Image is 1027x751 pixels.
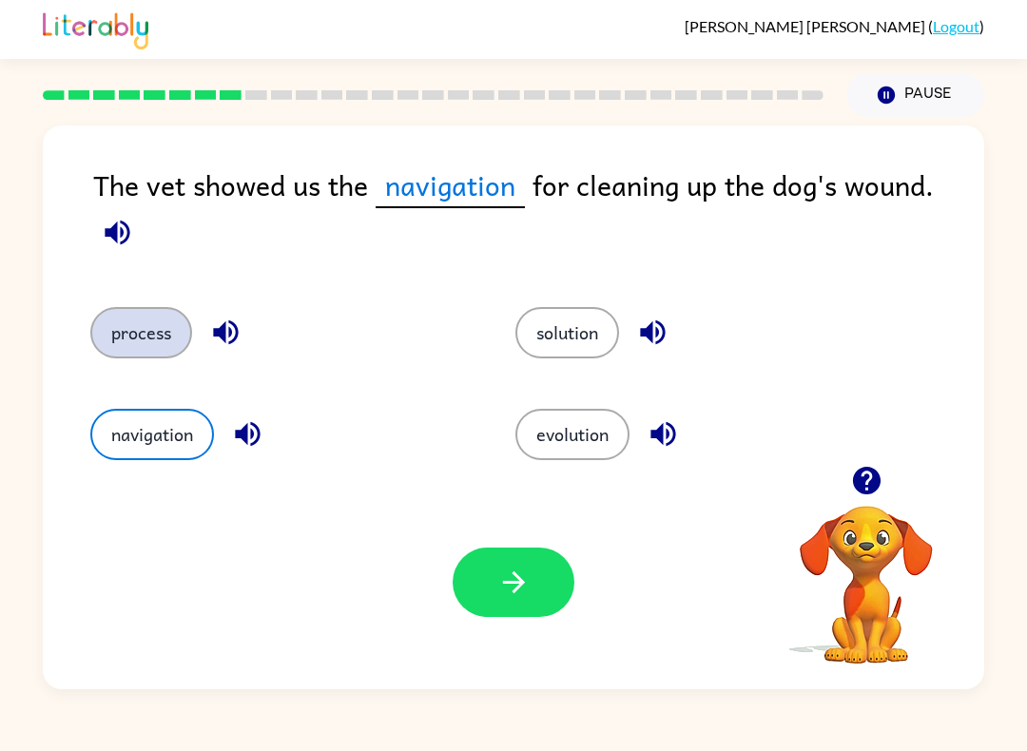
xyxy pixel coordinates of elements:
img: Literably [43,8,148,49]
button: solution [515,307,619,358]
button: process [90,307,192,358]
video: Your browser must support playing .mp4 files to use Literably. Please try using another browser. [771,476,961,666]
button: Pause [846,73,984,117]
button: evolution [515,409,630,460]
div: ( ) [685,17,984,35]
div: The vet showed us the for cleaning up the dog's wound. [93,164,984,269]
button: navigation [90,409,214,460]
span: navigation [376,164,525,208]
span: [PERSON_NAME] [PERSON_NAME] [685,17,928,35]
a: Logout [933,17,979,35]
